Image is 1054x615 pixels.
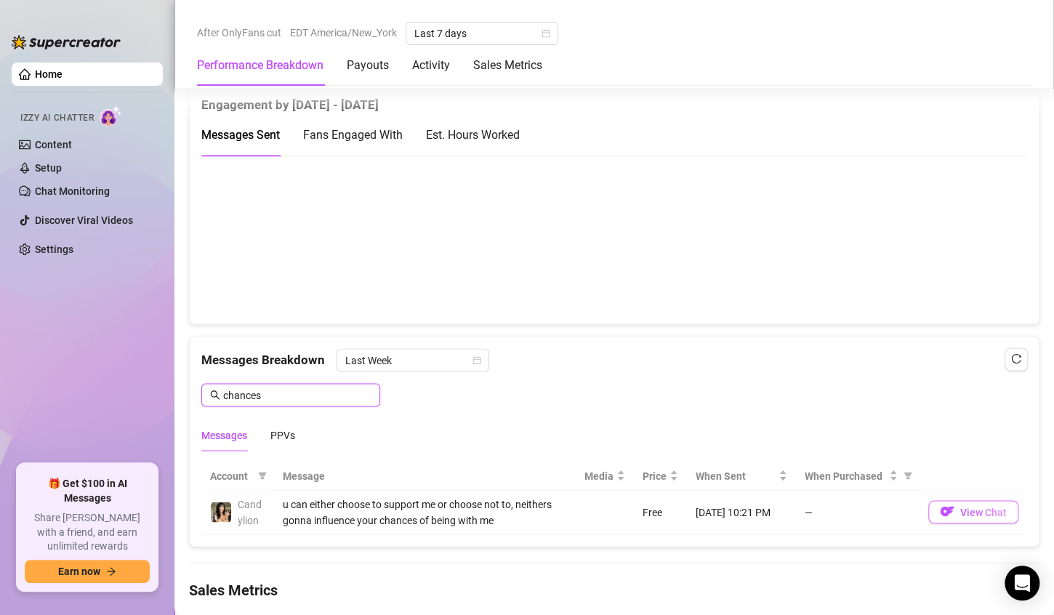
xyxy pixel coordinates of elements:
[210,467,252,483] span: Account
[796,490,920,534] td: —
[1005,566,1039,600] div: Open Intercom Messenger
[303,128,403,142] span: Fans Engaged With
[197,22,281,44] span: After OnlyFans cut
[283,496,567,528] div: u can either choose to support me or choose not to, neithers gonna influence your chances of bein...
[58,566,100,577] span: Earn now
[290,22,397,44] span: EDT America/New_York
[634,490,687,534] td: Free
[687,462,796,490] th: When Sent
[25,560,150,583] button: Earn nowarrow-right
[189,579,1039,600] h4: Sales Metrics
[20,111,94,125] span: Izzy AI Chatter
[238,498,262,526] span: Candylion
[796,462,920,490] th: When Purchased
[201,84,1027,115] div: Engagement by [DATE] - [DATE]
[270,427,295,443] div: PPVs
[35,68,63,80] a: Home
[274,462,576,490] th: Message
[100,105,122,126] img: AI Chatter
[687,490,796,534] td: [DATE] 10:21 PM
[901,465,915,486] span: filter
[1011,353,1021,363] span: reload
[576,462,634,490] th: Media
[472,355,481,364] span: calendar
[347,57,389,74] div: Payouts
[35,185,110,197] a: Chat Monitoring
[345,349,480,371] span: Last Week
[940,504,954,518] img: OF
[255,465,270,486] span: filter
[634,462,687,490] th: Price
[412,57,450,74] div: Activity
[201,427,247,443] div: Messages
[960,506,1007,518] span: View Chat
[928,509,1018,520] a: OFView Chat
[473,57,542,74] div: Sales Metrics
[414,23,550,44] span: Last 7 days
[197,57,323,74] div: Performance Breakdown
[12,35,121,49] img: logo-BBDzfeDw.svg
[542,29,550,38] span: calendar
[201,128,280,142] span: Messages Sent
[35,214,133,226] a: Discover Viral Videos
[35,244,73,255] a: Settings
[928,500,1018,523] button: OFView Chat
[643,467,667,483] span: Price
[426,126,520,144] div: Est. Hours Worked
[584,467,614,483] span: Media
[904,471,912,480] span: filter
[106,566,116,576] span: arrow-right
[35,139,72,150] a: Content
[805,467,886,483] span: When Purchased
[258,471,267,480] span: filter
[223,387,371,403] input: Search messages
[210,390,220,400] span: search
[25,477,150,505] span: 🎁 Get $100 in AI Messages
[201,348,1027,371] div: Messages Breakdown
[25,511,150,554] span: Share [PERSON_NAME] with a friend, and earn unlimited rewards
[211,502,231,522] img: Candylion
[35,162,62,174] a: Setup
[696,467,776,483] span: When Sent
